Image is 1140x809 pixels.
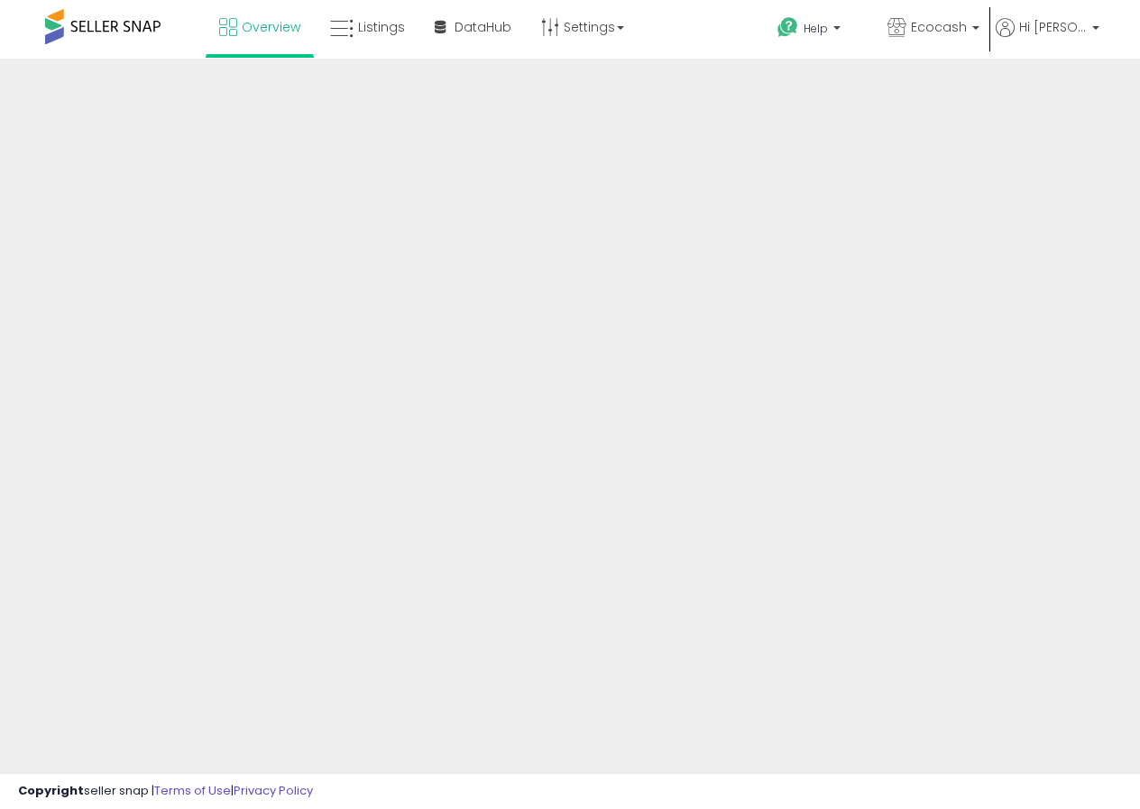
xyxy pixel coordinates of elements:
[358,18,405,36] span: Listings
[455,18,511,36] span: DataHub
[242,18,300,36] span: Overview
[1019,18,1087,36] span: Hi [PERSON_NAME]
[763,3,871,59] a: Help
[804,21,828,36] span: Help
[911,18,967,36] span: Ecocash
[18,782,84,799] strong: Copyright
[234,782,313,799] a: Privacy Policy
[777,16,799,39] i: Get Help
[154,782,231,799] a: Terms of Use
[18,783,313,800] div: seller snap | |
[996,18,1099,59] a: Hi [PERSON_NAME]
